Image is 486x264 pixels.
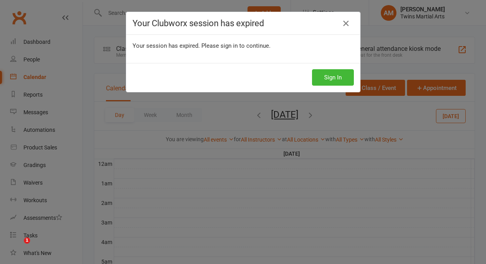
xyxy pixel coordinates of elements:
[133,42,271,49] span: Your session has expired. Please sign in to continue.
[312,69,354,86] button: Sign In
[133,18,354,28] h4: Your Clubworx session has expired
[8,237,27,256] iframe: Intercom live chat
[24,237,30,244] span: 1
[340,17,352,30] a: Close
